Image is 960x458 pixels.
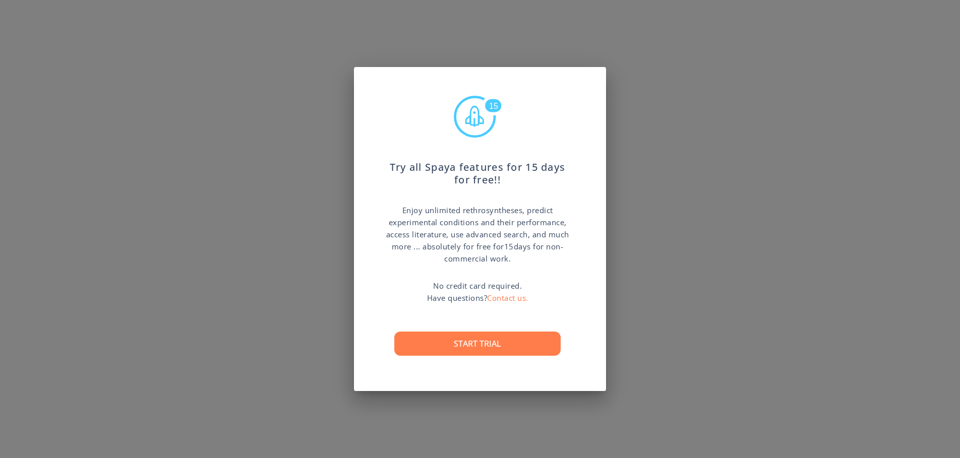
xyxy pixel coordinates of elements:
button: Start trial [394,332,561,356]
p: No credit card required. Have questions? [427,280,528,304]
p: Enjoy unlimited rethrosyntheses, predict experimental conditions and their performance, access li... [384,204,571,265]
a: Contact us. [487,293,528,303]
p: Try all Spaya features for 15 days for free!! [384,151,571,186]
text: 15 [489,102,498,110]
